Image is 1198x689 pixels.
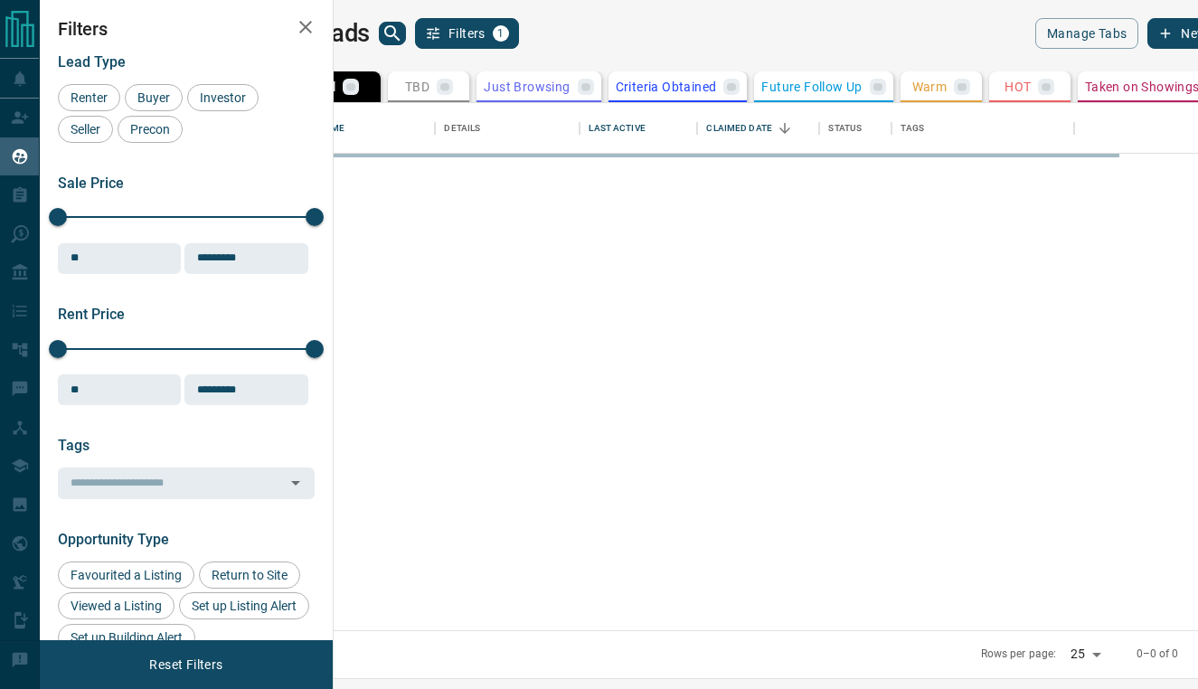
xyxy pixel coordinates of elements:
[435,103,580,154] div: Details
[124,122,176,137] span: Precon
[58,624,195,651] div: Set up Building Alert
[179,592,309,619] div: Set up Listing Alert
[118,116,183,143] div: Precon
[205,568,294,582] span: Return to Site
[484,80,570,93] p: Just Browsing
[131,90,176,105] span: Buyer
[819,103,891,154] div: Status
[58,84,120,111] div: Renter
[64,122,107,137] span: Seller
[1035,18,1138,49] button: Manage Tabs
[772,116,797,141] button: Sort
[379,22,406,45] button: search button
[697,103,819,154] div: Claimed Date
[58,562,194,589] div: Favourited a Listing
[308,103,435,154] div: Name
[58,306,125,323] span: Rent Price
[64,630,189,645] span: Set up Building Alert
[58,116,113,143] div: Seller
[405,80,429,93] p: TBD
[444,103,480,154] div: Details
[981,647,1057,662] p: Rows per page:
[580,103,697,154] div: Last Active
[616,80,717,93] p: Criteria Obtained
[706,103,772,154] div: Claimed Date
[58,437,90,454] span: Tags
[58,53,126,71] span: Lead Type
[199,562,300,589] div: Return to Site
[1005,80,1031,93] p: HOT
[828,103,862,154] div: Status
[891,103,1074,154] div: Tags
[589,103,645,154] div: Last Active
[64,90,114,105] span: Renter
[193,90,252,105] span: Investor
[283,470,308,496] button: Open
[125,84,183,111] div: Buyer
[185,599,303,613] span: Set up Listing Alert
[58,175,124,192] span: Sale Price
[912,80,948,93] p: Warm
[58,18,315,40] h2: Filters
[64,568,188,582] span: Favourited a Listing
[58,531,169,548] span: Opportunity Type
[761,80,862,93] p: Future Follow Up
[137,649,234,680] button: Reset Filters
[415,18,519,49] button: Filters1
[64,599,168,613] span: Viewed a Listing
[187,84,259,111] div: Investor
[58,592,175,619] div: Viewed a Listing
[495,27,507,40] span: 1
[901,103,924,154] div: Tags
[1063,641,1107,667] div: 25
[1137,647,1179,662] p: 0–0 of 0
